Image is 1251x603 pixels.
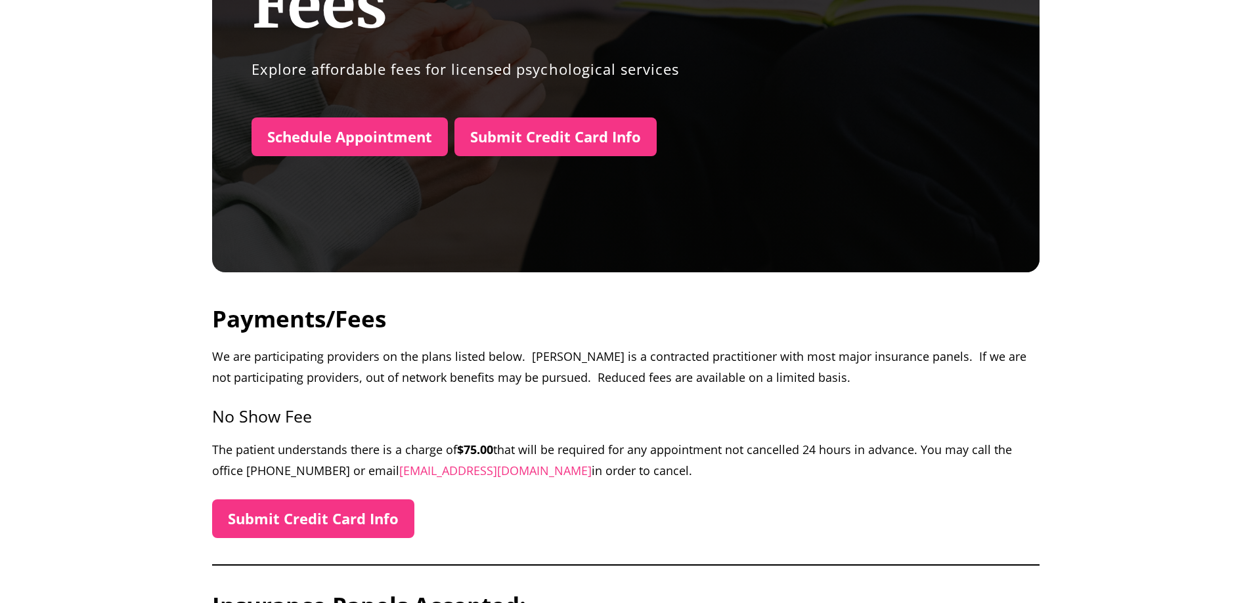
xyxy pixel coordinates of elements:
a: [EMAIL_ADDRESS][DOMAIN_NAME] [399,463,592,478]
a: Submit Credit Card Info [212,499,414,539]
p: We are participating providers on the plans listed below. [PERSON_NAME] is a contracted practitio... [212,346,1040,388]
a: Schedule Appointment [252,117,448,157]
h3: No Show Fee [212,406,1040,426]
h2: Payments/Fees [212,305,1040,333]
p: The patient understands there is a charge of that will be required for any appointment not cancel... [212,439,1040,482]
p: Explore affordable fees for licensed psychological services [252,56,680,83]
a: Submit Credit Card Info [454,117,657,157]
strong: $75.00 [457,442,493,457]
